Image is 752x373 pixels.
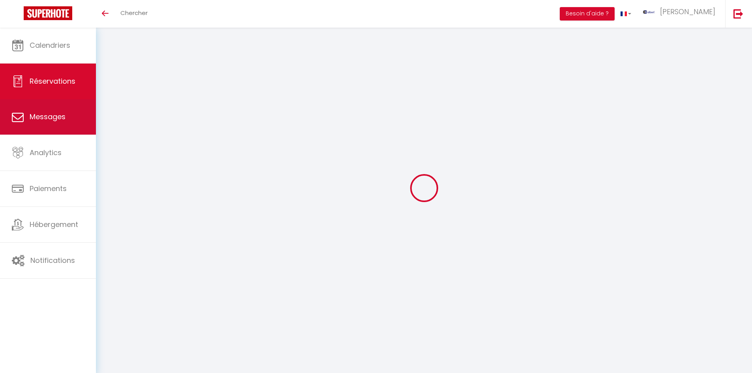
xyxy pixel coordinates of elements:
button: Besoin d'aide ? [560,7,615,21]
span: [PERSON_NAME] [660,7,715,17]
span: Messages [30,112,66,122]
img: ... [643,10,655,14]
img: Super Booking [24,6,72,20]
span: Chercher [120,9,148,17]
span: Réservations [30,76,75,86]
span: Hébergement [30,219,78,229]
span: Paiements [30,184,67,193]
span: Notifications [30,255,75,265]
span: Calendriers [30,40,70,50]
span: Analytics [30,148,62,157]
img: logout [733,9,743,19]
